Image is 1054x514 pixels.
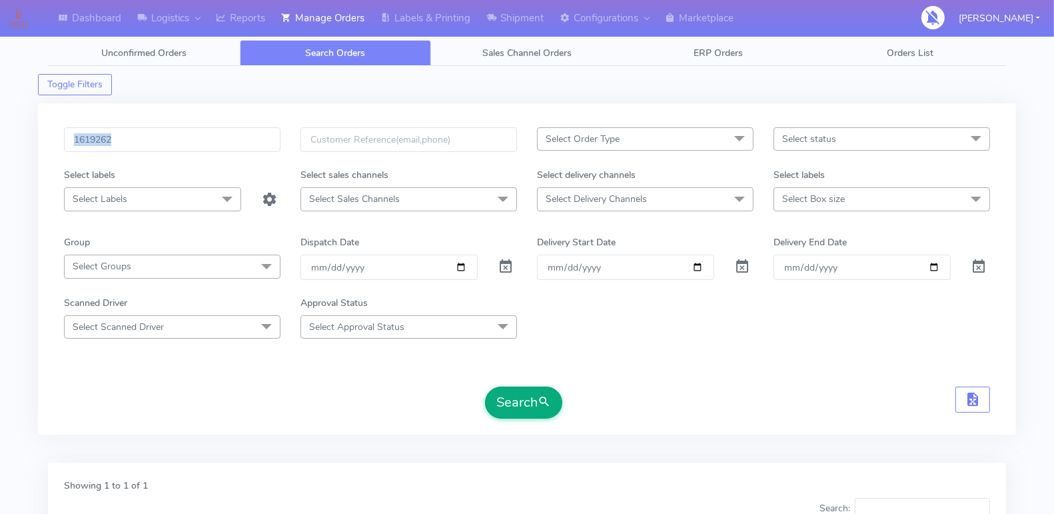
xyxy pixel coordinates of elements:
[38,74,112,95] button: Toggle Filters
[73,321,164,333] span: Select Scanned Driver
[774,168,825,182] label: Select labels
[949,5,1050,32] button: [PERSON_NAME]
[782,133,836,145] span: Select status
[64,168,115,182] label: Select labels
[300,296,368,310] label: Approval Status
[694,47,744,59] span: ERP Orders
[546,133,620,145] span: Select Order Type
[305,47,365,59] span: Search Orders
[537,235,616,249] label: Delivery Start Date
[64,235,90,249] label: Group
[300,235,359,249] label: Dispatch Date
[73,260,131,273] span: Select Groups
[537,168,636,182] label: Select delivery channels
[300,168,388,182] label: Select sales channels
[101,47,187,59] span: Unconfirmed Orders
[774,235,847,249] label: Delivery End Date
[782,193,845,205] span: Select Box size
[73,193,127,205] span: Select Labels
[64,296,127,310] label: Scanned Driver
[300,127,517,152] input: Customer Reference(email,phone)
[485,387,562,419] button: Search
[309,193,400,205] span: Select Sales Channels
[64,479,148,493] label: Showing 1 to 1 of 1
[887,47,933,59] span: Orders List
[546,193,647,205] span: Select Delivery Channels
[48,40,1006,66] ul: Tabs
[309,321,404,333] span: Select Approval Status
[482,47,572,59] span: Sales Channel Orders
[64,127,280,152] input: Order Id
